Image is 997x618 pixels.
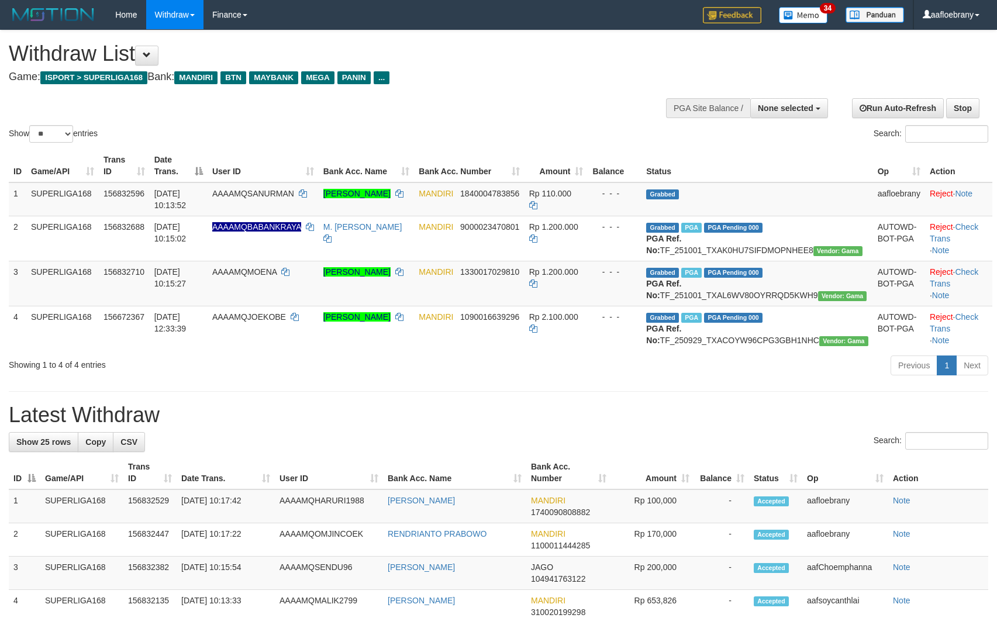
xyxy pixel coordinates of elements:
[388,529,487,538] a: RENDRIANTO PRABOWO
[275,557,383,590] td: AAAAMQSENDU96
[874,432,988,450] label: Search:
[893,596,910,605] a: Note
[641,306,872,351] td: TF_250929_TXACOYW96CPG3GBH1NHC
[694,456,749,489] th: Balance: activate to sort column ascending
[754,596,789,606] span: Accepted
[220,71,246,84] span: BTN
[177,456,275,489] th: Date Trans.: activate to sort column ascending
[893,562,910,572] a: Note
[666,98,750,118] div: PGA Site Balance /
[26,149,99,182] th: Game/API: activate to sort column ascending
[531,529,565,538] span: MANDIRI
[9,354,406,371] div: Showing 1 to 4 of 4 entries
[925,306,992,351] td: · ·
[78,432,113,452] a: Copy
[754,563,789,573] span: Accepted
[873,261,925,306] td: AUTOWD-BOT-PGA
[388,496,455,505] a: [PERSON_NAME]
[813,246,863,256] span: Vendor URL: https://trx31.1velocity.biz
[9,557,40,590] td: 3
[802,456,888,489] th: Op: activate to sort column ascending
[704,223,763,233] span: PGA Pending
[99,149,150,182] th: Trans ID: activate to sort column ascending
[26,261,99,306] td: SUPERLIGA168
[529,267,578,277] span: Rp 1.200.000
[754,496,789,506] span: Accepted
[40,557,123,590] td: SUPERLIGA168
[460,312,519,322] span: Copy 1090016639296 to clipboard
[275,456,383,489] th: User ID: activate to sort column ascending
[319,149,415,182] th: Bank Acc. Name: activate to sort column ascending
[323,222,402,232] a: M. [PERSON_NAME]
[646,268,679,278] span: Grabbed
[704,313,763,323] span: PGA Pending
[873,182,925,216] td: aafloebrany
[9,456,40,489] th: ID: activate to sort column descending
[323,189,391,198] a: [PERSON_NAME]
[9,261,26,306] td: 3
[955,189,972,198] a: Note
[588,149,641,182] th: Balance
[177,523,275,557] td: [DATE] 10:17:22
[531,596,565,605] span: MANDIRI
[9,306,26,351] td: 4
[154,222,187,243] span: [DATE] 10:15:02
[9,182,26,216] td: 1
[932,336,950,345] a: Note
[703,7,761,23] img: Feedback.jpg
[802,523,888,557] td: aafloebrany
[818,291,867,301] span: Vendor URL: https://trx31.1velocity.biz
[414,149,524,182] th: Bank Acc. Number: activate to sort column ascending
[819,336,868,346] span: Vendor URL: https://trx31.1velocity.biz
[937,355,957,375] a: 1
[419,267,453,277] span: MANDIRI
[905,432,988,450] input: Search:
[388,596,455,605] a: [PERSON_NAME]
[802,557,888,590] td: aafChoemphanna
[301,71,334,84] span: MEGA
[104,267,144,277] span: 156832710
[9,149,26,182] th: ID
[873,216,925,261] td: AUTOWD-BOT-PGA
[212,222,301,232] span: Nama rekening ada tanda titik/strip, harap diedit
[873,149,925,182] th: Op: activate to sort column ascending
[123,523,177,557] td: 156832447
[531,496,565,505] span: MANDIRI
[531,541,590,550] span: Copy 1100011444285 to clipboard
[946,98,979,118] a: Stop
[646,313,679,323] span: Grabbed
[592,266,637,278] div: - - -
[208,149,319,182] th: User ID: activate to sort column ascending
[930,189,953,198] a: Reject
[154,267,187,288] span: [DATE] 10:15:27
[323,312,391,322] a: [PERSON_NAME]
[212,189,294,198] span: AAAAMQSANURMAN
[905,125,988,143] input: Search:
[85,437,106,447] span: Copy
[9,403,988,427] h1: Latest Withdraw
[749,456,802,489] th: Status: activate to sort column ascending
[930,312,953,322] a: Reject
[704,268,763,278] span: PGA Pending
[337,71,371,84] span: PANIN
[646,223,679,233] span: Grabbed
[177,489,275,523] td: [DATE] 10:17:42
[104,189,144,198] span: 156832596
[641,216,872,261] td: TF_251001_TXAK0HU7SIFDMOPNHEE8
[646,324,681,345] b: PGA Ref. No:
[641,149,872,182] th: Status
[123,557,177,590] td: 156832382
[388,562,455,572] a: [PERSON_NAME]
[104,222,144,232] span: 156832688
[758,103,813,113] span: None selected
[26,216,99,261] td: SUPERLIGA168
[374,71,389,84] span: ...
[26,306,99,351] td: SUPERLIGA168
[802,489,888,523] td: aafloebrany
[531,562,553,572] span: JAGO
[681,223,702,233] span: Marked by aafsoycanthlai
[9,432,78,452] a: Show 25 rows
[646,189,679,199] span: Grabbed
[9,523,40,557] td: 2
[419,222,453,232] span: MANDIRI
